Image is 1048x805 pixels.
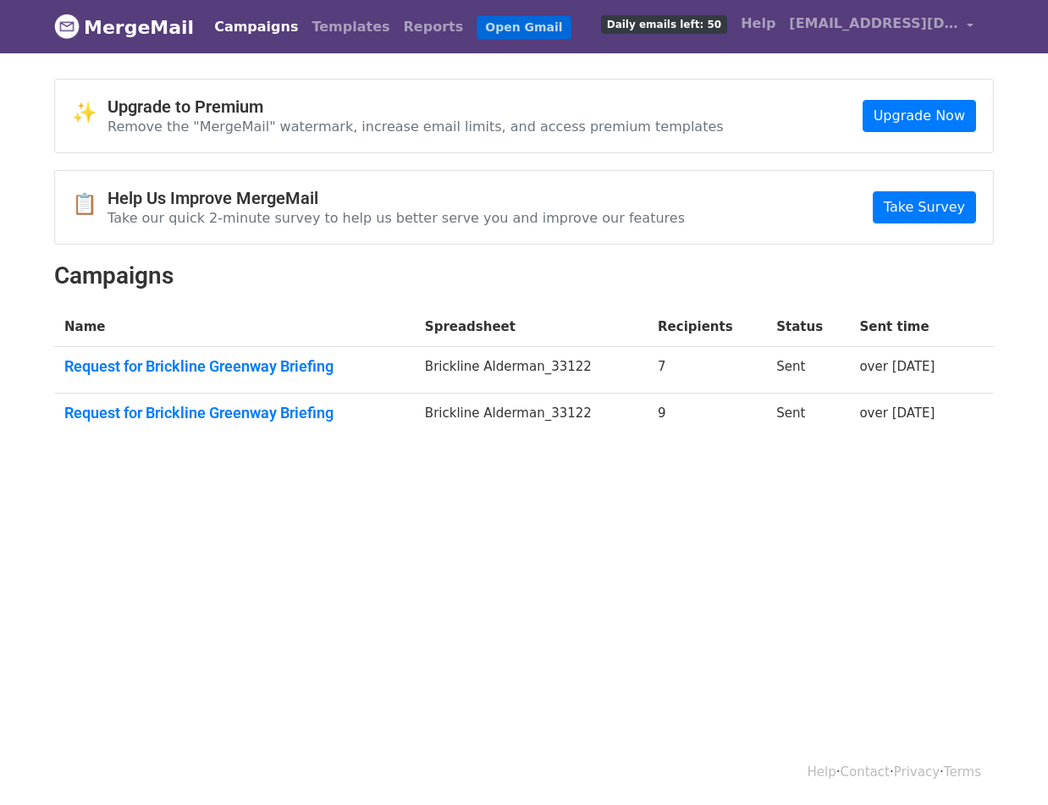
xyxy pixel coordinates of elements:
p: Take our quick 2-minute survey to help us better serve you and improve our features [108,209,685,227]
a: Reports [397,10,471,44]
th: Recipients [648,307,766,347]
a: Request for Brickline Greenway Briefing [64,357,405,376]
p: Remove the "MergeMail" watermark, increase email limits, and access premium templates [108,118,724,135]
span: 📋 [72,192,108,217]
td: Sent [766,347,849,394]
th: Spreadsheet [415,307,648,347]
h2: Campaigns [54,262,994,290]
th: Name [54,307,415,347]
a: Take Survey [873,191,976,223]
td: Brickline Alderman_33122 [415,347,648,394]
iframe: Chat Widget [963,724,1048,805]
h4: Help Us Improve MergeMail [108,188,685,208]
span: [EMAIL_ADDRESS][DOMAIN_NAME] [789,14,958,34]
td: 7 [648,347,766,394]
a: Request for Brickline Greenway Briefing [64,404,405,422]
td: 9 [648,393,766,438]
h4: Upgrade to Premium [108,96,724,117]
td: Brickline Alderman_33122 [415,393,648,438]
a: Open Gmail [477,15,571,40]
a: Templates [305,10,396,44]
a: Daily emails left: 50 [594,7,734,41]
a: over [DATE] [859,405,935,421]
a: [EMAIL_ADDRESS][DOMAIN_NAME] [782,7,980,47]
a: Campaigns [207,10,305,44]
img: MergeMail logo [54,14,80,39]
span: ✨ [72,101,108,125]
a: MergeMail [54,9,194,45]
a: Help [734,7,782,41]
a: Help [808,764,836,780]
a: over [DATE] [859,359,935,374]
td: Sent [766,393,849,438]
th: Sent time [849,307,968,347]
a: Terms [944,764,981,780]
a: Upgrade Now [863,100,976,132]
a: Contact [841,764,890,780]
th: Status [766,307,849,347]
a: Privacy [894,764,940,780]
span: Daily emails left: 50 [601,15,727,34]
